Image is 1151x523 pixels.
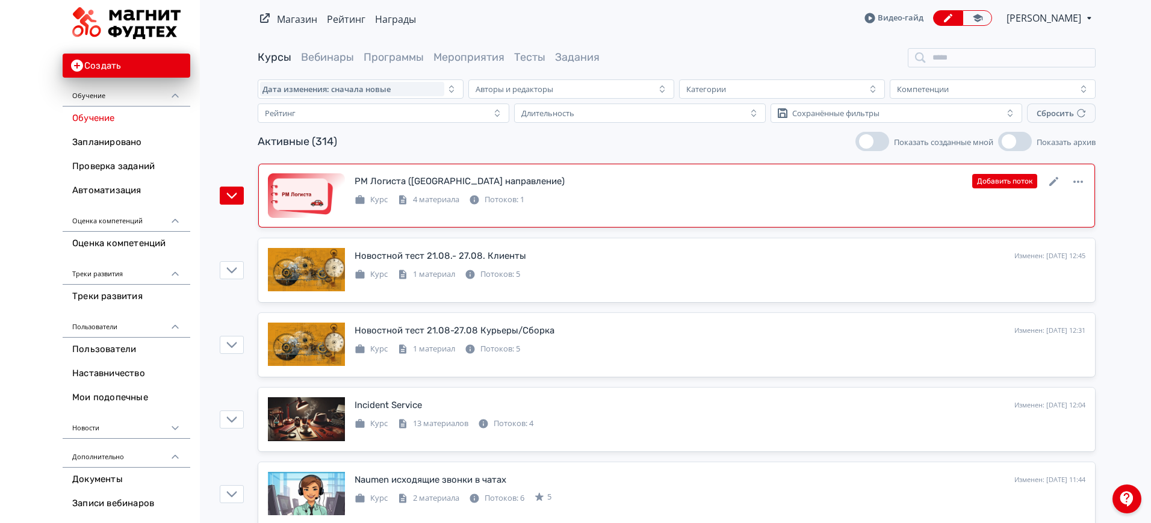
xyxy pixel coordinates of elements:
[397,194,459,206] div: 4 материала
[397,343,455,355] div: 1 материал
[63,468,190,492] a: Документы
[1014,326,1085,336] div: Изменен: [DATE] 12:31
[63,256,190,285] div: Треки развития
[63,155,190,179] a: Проверка заданий
[63,338,190,362] a: Пользователи
[355,175,565,188] div: РМ Логиста (Курьерское направление)
[397,418,468,430] div: 13 материалов
[258,51,291,64] a: Курсы
[258,79,464,99] button: Дата изменения: сначала новые
[1027,104,1096,123] button: Сбросить
[792,108,880,118] div: Сохранённые фильтры
[469,194,524,206] div: Потоков: 1
[555,51,600,64] a: Задания
[355,324,554,338] div: Новостной тест 21.08-27.08 Курьеры/Сборка
[478,418,533,430] div: Потоков: 4
[890,79,1096,99] button: Компетенции
[465,343,520,355] div: Потоков: 5
[63,386,190,410] a: Мои подопечные
[258,104,509,123] button: Рейтинг
[63,54,190,78] button: Создать
[469,492,524,504] div: Потоков: 6
[63,179,190,203] a: Автоматизация
[63,78,190,107] div: Обучение
[397,492,459,504] div: 2 материала
[771,104,1022,123] button: Сохранённые фильтры
[679,79,885,99] button: Категории
[63,232,190,256] a: Оценка компетенций
[355,473,506,487] div: Naumen исходящие звонки в чатах
[1014,251,1085,261] div: Изменен: [DATE] 12:45
[63,492,190,516] a: Записи вебинаров
[63,439,190,468] div: Дополнительно
[63,203,190,232] div: Оценка компетенций
[1007,11,1083,25] span: Мария Абрамова
[63,107,190,131] a: Обучение
[355,194,388,206] div: Курс
[547,491,551,503] span: 5
[468,79,674,99] button: Авторы и редакторы
[258,134,337,150] div: Активные (314)
[894,137,993,147] span: Показать созданные мной
[1014,475,1085,485] div: Изменен: [DATE] 11:44
[262,84,391,94] span: Дата изменения: сначала новые
[355,343,388,355] div: Курс
[433,51,504,64] a: Мероприятия
[63,410,190,439] div: Новости
[963,10,992,26] a: Переключиться в режим ученика
[63,362,190,386] a: Наставничество
[514,51,545,64] a: Тесты
[355,492,388,504] div: Курс
[897,84,949,94] div: Компетенции
[514,104,766,123] button: Длительность
[63,285,190,309] a: Треки развития
[521,108,574,118] div: Длительность
[301,51,354,64] a: Вебинары
[364,51,424,64] a: Программы
[476,84,553,94] div: Авторы и редакторы
[972,174,1037,188] button: Добавить поток
[72,7,181,39] img: https://files.teachbase.ru/system/slaveaccount/52152/logo/medium-aa5ec3a18473e9a8d3a167ef8955dcbc...
[355,268,388,280] div: Курс
[355,249,526,263] div: Новостной тест 21.08.- 27.08. Клиенты
[327,13,365,26] a: Рейтинг
[864,12,923,24] a: Видео-гайд
[686,84,726,94] div: Категории
[277,13,317,26] a: Магазин
[63,309,190,338] div: Пользователи
[397,268,455,280] div: 1 материал
[375,13,416,26] a: Награды
[355,398,422,412] div: Incident Service
[1037,137,1096,147] span: Показать архив
[355,418,388,430] div: Курс
[63,131,190,155] a: Запланировано
[1014,400,1085,410] div: Изменен: [DATE] 12:04
[465,268,520,280] div: Потоков: 5
[265,108,296,118] div: Рейтинг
